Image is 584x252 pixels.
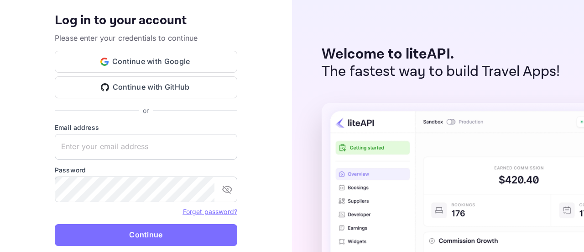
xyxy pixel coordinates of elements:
p: Welcome to liteAPI. [322,46,560,63]
button: Continue with GitHub [55,76,237,98]
button: Continue with Google [55,51,237,73]
input: Enter your email address [55,134,237,160]
p: The fastest way to build Travel Apps! [322,63,560,80]
button: Continue [55,224,237,246]
a: Forget password? [183,207,237,216]
h4: Log in to your account [55,13,237,29]
label: Password [55,165,237,175]
p: Please enter your credentials to continue [55,32,237,43]
keeper-lock: Open Keeper Popup [220,141,231,152]
button: toggle password visibility [218,180,236,198]
a: Forget password? [183,208,237,215]
label: Email address [55,123,237,132]
p: or [143,106,149,115]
